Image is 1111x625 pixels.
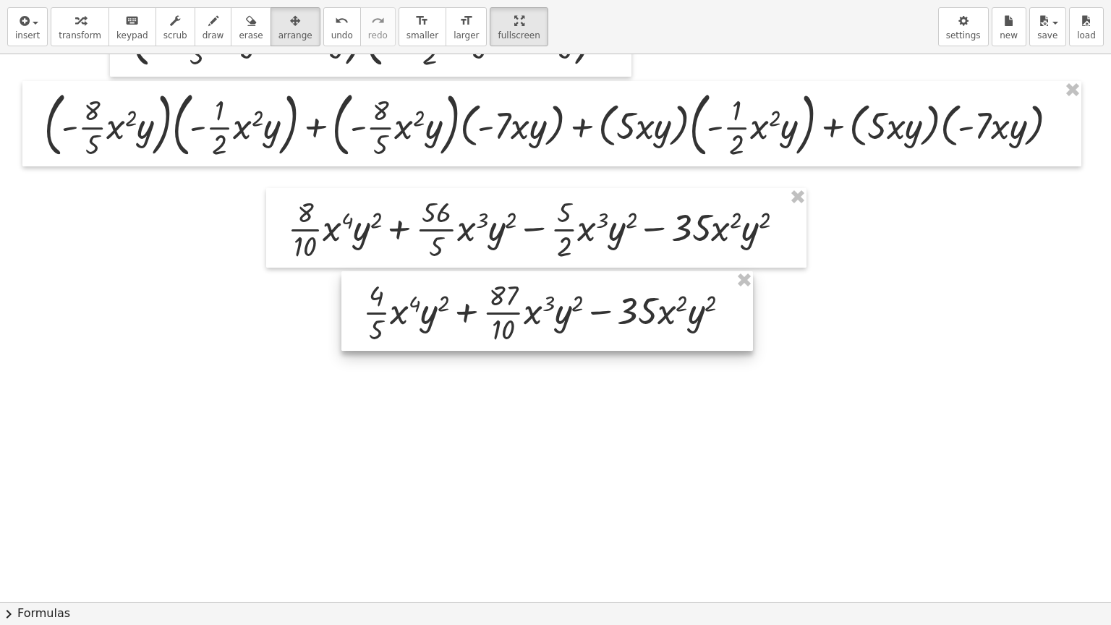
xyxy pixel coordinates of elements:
[203,30,224,41] span: draw
[156,7,195,46] button: scrub
[323,7,361,46] button: undoundo
[454,30,479,41] span: larger
[163,30,187,41] span: scrub
[415,12,429,30] i: format_size
[231,7,271,46] button: erase
[116,30,148,41] span: keypad
[1000,30,1018,41] span: new
[459,12,473,30] i: format_size
[490,7,548,46] button: fullscreen
[406,30,438,41] span: smaller
[195,7,232,46] button: draw
[1069,7,1104,46] button: load
[239,30,263,41] span: erase
[59,30,101,41] span: transform
[360,7,396,46] button: redoredo
[371,12,385,30] i: redo
[51,7,109,46] button: transform
[368,30,388,41] span: redo
[125,12,139,30] i: keyboard
[108,7,156,46] button: keyboardkeypad
[992,7,1026,46] button: new
[938,7,989,46] button: settings
[1029,7,1066,46] button: save
[1077,30,1096,41] span: load
[399,7,446,46] button: format_sizesmaller
[335,12,349,30] i: undo
[271,7,320,46] button: arrange
[7,7,48,46] button: insert
[331,30,353,41] span: undo
[278,30,312,41] span: arrange
[446,7,487,46] button: format_sizelarger
[15,30,40,41] span: insert
[498,30,540,41] span: fullscreen
[1037,30,1057,41] span: save
[946,30,981,41] span: settings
